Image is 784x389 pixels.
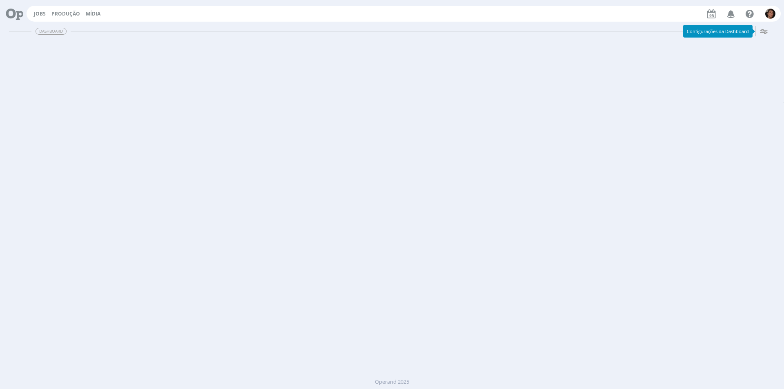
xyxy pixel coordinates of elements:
[83,11,103,17] button: Mídia
[765,9,775,19] img: P
[683,25,753,38] div: Configurações da Dashboard
[49,11,82,17] button: Produção
[36,28,67,35] span: Dashboard
[86,10,100,17] a: Mídia
[31,11,48,17] button: Jobs
[765,7,776,21] button: P
[51,10,80,17] a: Produção
[34,10,46,17] a: Jobs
